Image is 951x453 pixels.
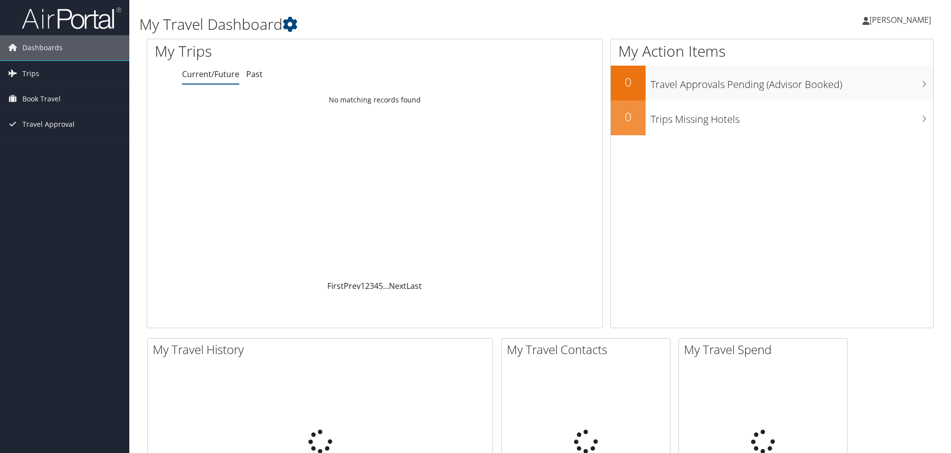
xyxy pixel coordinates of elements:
td: No matching records found [147,91,602,109]
span: Trips [22,61,39,86]
span: Dashboards [22,35,63,60]
span: Book Travel [22,87,61,111]
h1: My Travel Dashboard [139,14,674,35]
h2: 0 [611,108,646,125]
a: 0Trips Missing Hotels [611,100,933,135]
a: First [327,280,344,291]
h2: My Travel Spend [684,341,847,358]
a: 0Travel Approvals Pending (Advisor Booked) [611,66,933,100]
a: 3 [370,280,374,291]
h1: My Trips [155,41,405,62]
a: Past [246,69,263,80]
h3: Trips Missing Hotels [651,107,933,126]
h2: My Travel History [153,341,492,358]
img: airportal-logo.png [22,6,121,30]
a: 5 [379,280,383,291]
span: Travel Approval [22,112,75,137]
a: [PERSON_NAME] [862,5,941,35]
h2: 0 [611,74,646,91]
a: Next [389,280,406,291]
h3: Travel Approvals Pending (Advisor Booked) [651,73,933,91]
span: [PERSON_NAME] [869,14,931,25]
a: 2 [365,280,370,291]
a: Prev [344,280,361,291]
h1: My Action Items [611,41,933,62]
span: … [383,280,389,291]
a: 4 [374,280,379,291]
a: Current/Future [182,69,239,80]
a: Last [406,280,422,291]
a: 1 [361,280,365,291]
h2: My Travel Contacts [507,341,670,358]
